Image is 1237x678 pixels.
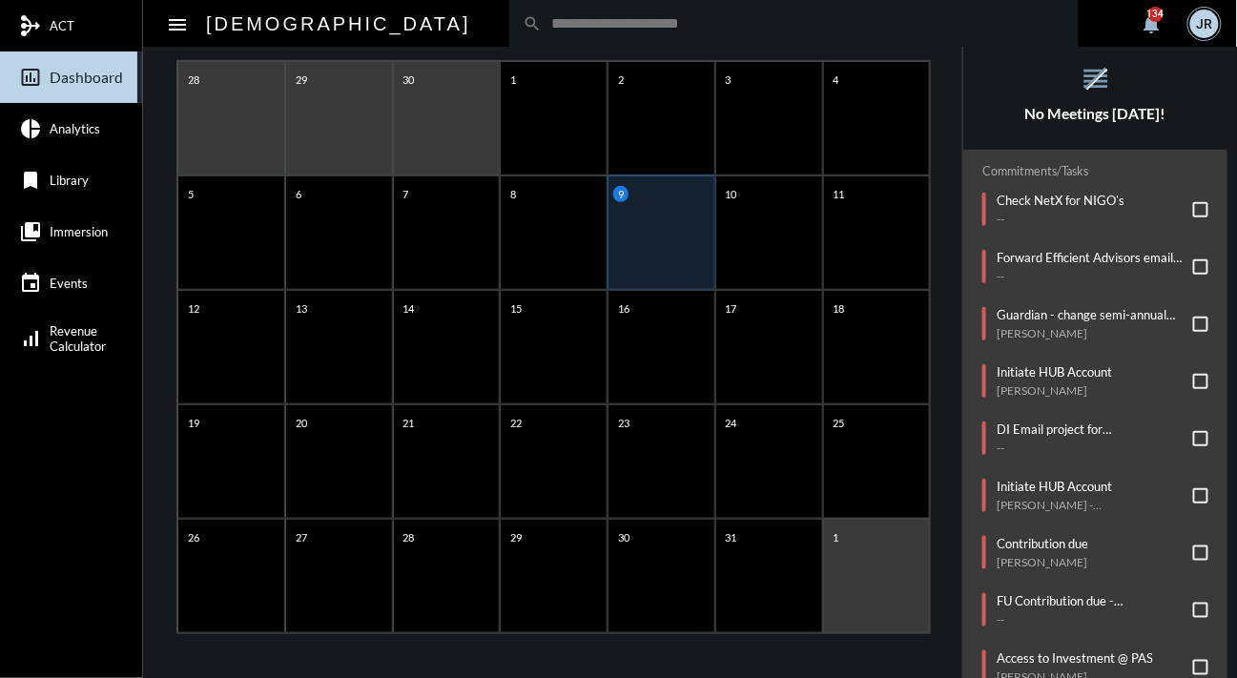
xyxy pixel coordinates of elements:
p: -- [997,212,1124,226]
h5: No Meetings [DATE]! [963,105,1227,122]
h2: Commitments/Tasks [982,164,1208,178]
p: [PERSON_NAME] [997,555,1088,569]
mat-icon: mediation [19,14,42,37]
span: Dashboard [50,69,123,86]
p: 2 [613,72,629,88]
mat-icon: Side nav toggle icon [166,13,189,36]
div: JR [1190,10,1219,38]
span: ACT [50,18,74,33]
p: Contribution due [997,536,1088,551]
span: Library [50,173,89,188]
p: [PERSON_NAME] [997,326,1184,340]
p: 25 [829,415,850,431]
p: 24 [721,415,742,431]
p: Initiate HUB Account [997,364,1112,380]
mat-icon: signal_cellular_alt [19,327,42,350]
p: 29 [291,72,312,88]
p: FU Contribution due - [PERSON_NAME] [997,593,1184,608]
p: Forward Efficient Advisors email to [PERSON_NAME] or [PERSON_NAME] [997,250,1184,265]
p: 23 [613,415,634,431]
span: Events [50,276,88,291]
mat-icon: insert_chart_outlined [19,66,42,89]
p: 8 [505,186,521,202]
p: 11 [829,186,850,202]
p: 26 [183,529,204,545]
p: 3 [721,72,736,88]
p: DI Email project for [PERSON_NAME] - next check in due 10/9 [997,421,1184,437]
p: -- [997,269,1184,283]
mat-icon: event [19,272,42,295]
p: 12 [183,300,204,317]
p: 20 [291,415,312,431]
span: Analytics [50,121,100,136]
p: Access to Investment @ PAS [997,650,1153,666]
p: [PERSON_NAME] [997,383,1112,398]
p: 7 [399,186,414,202]
p: 10 [721,186,742,202]
p: [PERSON_NAME] - [PERSON_NAME] [997,498,1184,512]
p: 31 [721,529,742,545]
mat-icon: reorder [1080,63,1111,94]
p: -- [997,612,1184,627]
mat-icon: notifications [1141,12,1164,35]
p: 16 [613,300,634,317]
p: 4 [829,72,844,88]
mat-icon: collections_bookmark [19,220,42,243]
p: 29 [505,529,526,545]
p: -- [997,441,1184,455]
h2: [DEMOGRAPHIC_DATA] [206,9,471,39]
p: 13 [291,300,312,317]
p: 18 [829,300,850,317]
mat-icon: pie_chart [19,117,42,140]
span: Revenue Calculator [50,323,106,354]
p: 30 [399,72,420,88]
mat-icon: bookmark [19,169,42,192]
span: Immersion [50,224,108,239]
p: 9 [613,186,629,202]
p: Check NetX for NIGO's [997,193,1124,208]
p: 22 [505,415,526,431]
p: 5 [183,186,198,202]
p: 19 [183,415,204,431]
p: 1 [829,529,844,545]
button: Toggle sidenav [158,5,196,43]
mat-icon: search [524,14,543,33]
p: 28 [183,72,204,88]
p: 27 [291,529,312,545]
p: 21 [399,415,420,431]
p: 30 [613,529,634,545]
p: 6 [291,186,306,202]
p: 14 [399,300,420,317]
div: 134 [1148,7,1164,22]
p: 17 [721,300,742,317]
p: Initiate HUB Account [997,479,1184,494]
p: 1 [505,72,521,88]
p: Guardian - change semi-annual contributions back to monthly [997,307,1184,322]
p: 28 [399,529,420,545]
p: 15 [505,300,526,317]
